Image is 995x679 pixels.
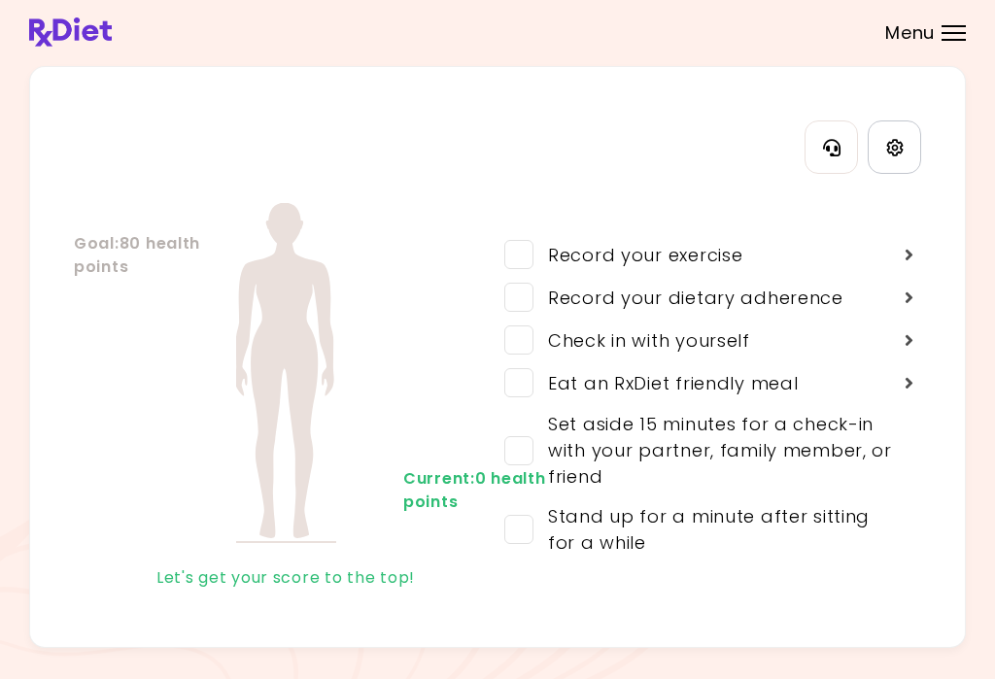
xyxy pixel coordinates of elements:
button: Contact Information [805,120,858,174]
div: Check in with yourself [533,327,750,354]
div: Eat an RxDiet friendly meal [533,370,798,396]
div: Stand up for a minute after sitting for a while [533,503,897,556]
img: RxDiet [29,17,112,47]
div: Set aside 15 minutes for a check-in with your partner, family member, or friend [533,411,897,490]
a: Settings [868,120,921,174]
span: Menu [885,24,935,42]
div: Record your dietary adherence [533,285,843,311]
div: Let's get your score to the top! [74,562,497,594]
div: Current : 0 health points [403,467,481,514]
div: Record your exercise [533,242,742,268]
div: Goal : 80 health points [74,232,152,279]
